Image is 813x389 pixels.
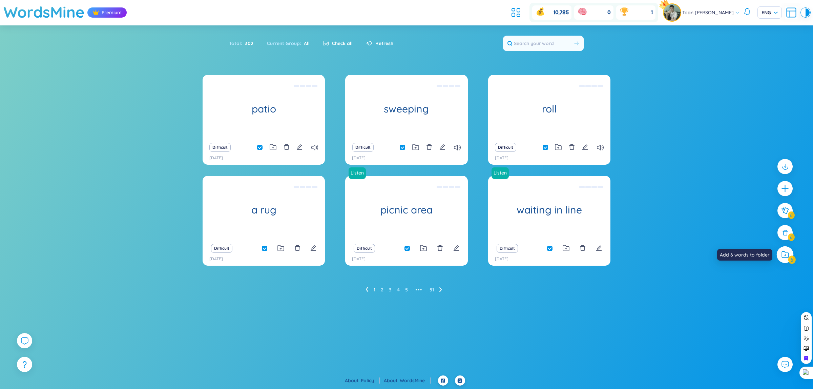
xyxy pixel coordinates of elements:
span: edit [310,245,316,251]
a: 2 [381,285,383,295]
span: edit [596,245,602,251]
li: Previous Page [366,284,368,295]
button: edit [310,244,316,253]
p: [DATE] [352,256,366,262]
span: edit [582,144,588,150]
a: Policy [361,377,380,384]
span: Toàn [PERSON_NAME] [682,9,734,16]
button: edit [453,244,459,253]
button: edit [296,143,303,152]
a: Listen [349,167,369,179]
button: delete [569,143,575,152]
div: Total : [229,36,260,50]
button: Difficult [497,244,518,253]
a: avatarpro [664,4,682,21]
input: Search your word [503,36,569,51]
p: [DATE] [352,155,366,161]
li: Next Page [439,284,442,295]
span: delete [437,245,443,251]
div: About [345,377,380,384]
button: delete [580,244,586,253]
button: edit [582,143,588,152]
li: 2 [381,284,383,295]
button: edit [439,143,445,152]
a: 5 [405,285,408,295]
h1: sweeping [345,103,467,115]
button: delete [294,244,300,253]
button: delete [437,244,443,253]
li: 1 [374,284,375,295]
li: Next 5 Pages [413,284,424,295]
a: 1 [374,285,375,295]
div: Premium [87,7,127,18]
span: delete [580,245,586,251]
div: About [384,377,431,384]
div: Current Group : [260,36,316,50]
span: edit [439,144,445,150]
span: 10,785 [554,9,569,16]
p: [DATE] [209,155,223,161]
span: 0 [607,9,611,16]
span: edit [296,144,303,150]
h1: patio [203,103,325,115]
span: 1 [651,9,653,16]
li: 51 [430,284,434,295]
img: avatar [664,4,681,21]
span: ENG [762,9,778,16]
a: WordsMine [400,377,431,384]
button: Difficult [209,143,231,152]
button: edit [596,244,602,253]
span: All [301,40,310,46]
h1: roll [488,103,610,115]
h1: picnic area [345,204,467,216]
li: 3 [389,284,392,295]
button: delete [284,143,290,152]
label: Check all [332,40,353,47]
span: delete [294,245,300,251]
button: delete [426,143,432,152]
h1: waiting in line [488,204,610,216]
span: delete [569,144,575,150]
a: Listen [491,169,509,176]
p: [DATE] [495,256,508,262]
li: 4 [397,284,400,295]
span: delete [284,144,290,150]
button: Difficult [352,143,374,152]
button: Difficult [211,244,232,253]
img: crown icon [92,9,99,16]
span: plus [781,184,789,193]
h1: a rug [203,204,325,216]
a: 3 [389,285,392,295]
button: Difficult [354,244,375,253]
span: edit [453,245,459,251]
span: delete [426,144,432,150]
button: Difficult [495,143,516,152]
a: Listen [492,167,512,179]
span: ••• [413,284,424,295]
a: 4 [397,285,400,295]
p: [DATE] [495,155,508,161]
a: 51 [430,285,434,295]
span: 302 [242,40,253,47]
p: [DATE] [209,256,223,262]
a: Listen [348,169,367,176]
div: Add 6 words to folder [717,249,772,261]
span: Refresh [375,40,393,47]
li: 5 [405,284,408,295]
